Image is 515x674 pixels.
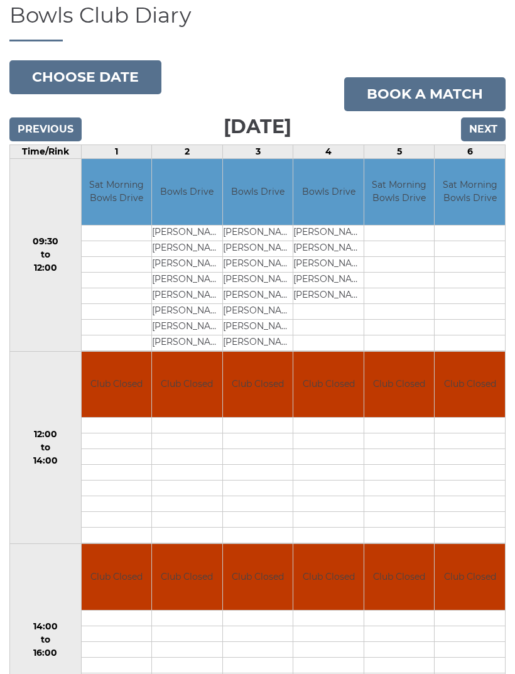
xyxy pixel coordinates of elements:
[435,145,506,159] td: 6
[152,544,222,610] td: Club Closed
[152,319,222,335] td: [PERSON_NAME]
[10,159,82,352] td: 09:30 to 12:00
[223,303,293,319] td: [PERSON_NAME]
[364,352,435,418] td: Club Closed
[293,256,364,272] td: [PERSON_NAME]
[223,241,293,256] td: [PERSON_NAME]
[152,272,222,288] td: [PERSON_NAME]
[461,117,506,141] input: Next
[152,256,222,272] td: [PERSON_NAME]
[223,256,293,272] td: [PERSON_NAME]
[152,225,222,241] td: [PERSON_NAME]
[223,159,293,225] td: Bowls Drive
[293,159,364,225] td: Bowls Drive
[293,352,364,418] td: Club Closed
[152,145,223,159] td: 2
[223,319,293,335] td: [PERSON_NAME]
[9,117,82,141] input: Previous
[223,288,293,303] td: [PERSON_NAME]
[364,544,435,610] td: Club Closed
[152,335,222,351] td: [PERSON_NAME]
[10,351,82,544] td: 12:00 to 14:00
[152,352,222,418] td: Club Closed
[223,225,293,241] td: [PERSON_NAME]
[152,159,222,225] td: Bowls Drive
[152,288,222,303] td: [PERSON_NAME]
[10,145,82,159] td: Time/Rink
[435,159,505,225] td: Sat Morning Bowls Drive
[344,77,506,111] a: Book a match
[293,288,364,303] td: [PERSON_NAME]
[293,544,364,610] td: Club Closed
[435,352,505,418] td: Club Closed
[222,145,293,159] td: 3
[293,225,364,241] td: [PERSON_NAME]
[435,544,505,610] td: Club Closed
[364,159,435,225] td: Sat Morning Bowls Drive
[9,60,161,94] button: Choose date
[9,4,506,41] h1: Bowls Club Diary
[223,544,293,610] td: Club Closed
[152,303,222,319] td: [PERSON_NAME]
[152,241,222,256] td: [PERSON_NAME]
[223,352,293,418] td: Club Closed
[82,159,152,225] td: Sat Morning Bowls Drive
[81,145,152,159] td: 1
[82,544,152,610] td: Club Closed
[82,352,152,418] td: Club Closed
[293,272,364,288] td: [PERSON_NAME]
[223,335,293,351] td: [PERSON_NAME]
[223,272,293,288] td: [PERSON_NAME]
[364,145,435,159] td: 5
[293,241,364,256] td: [PERSON_NAME]
[293,145,364,159] td: 4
